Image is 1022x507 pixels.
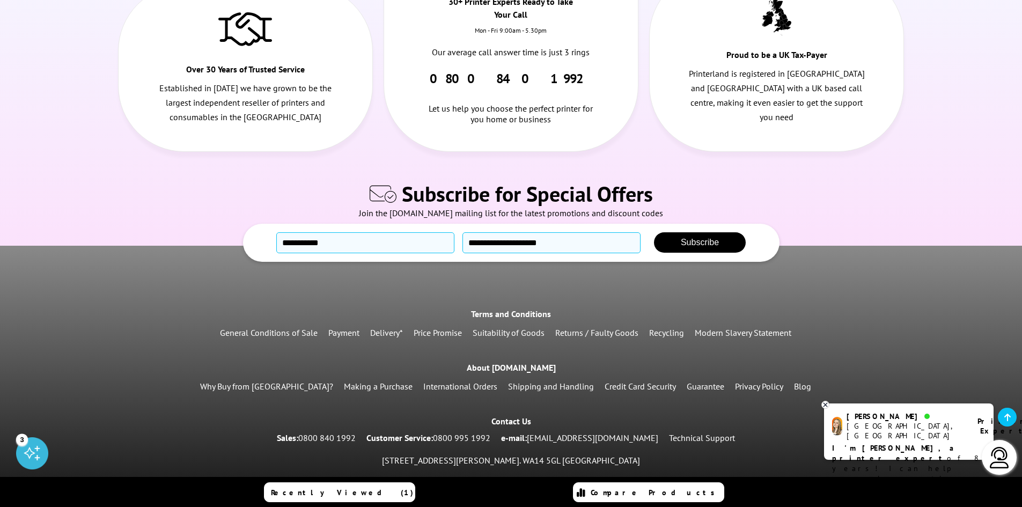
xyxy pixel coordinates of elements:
a: 0800 995 1992 [433,432,490,443]
a: International Orders [423,381,497,392]
img: Trusted Service [218,7,272,50]
p: Our average call answer time is just 3 rings [422,45,600,60]
p: e-mail: [501,431,658,445]
div: 3 [16,433,28,445]
a: Compare Products [573,482,724,502]
a: Recently Viewed (1) [264,482,415,502]
p: Customer Service: [366,431,490,445]
a: Privacy Policy [735,381,783,392]
span: Compare Products [591,488,720,497]
div: Join the [DOMAIN_NAME] mailing list for the latest promotions and discount codes [5,208,1017,224]
a: Payment [328,327,359,338]
span: Subscribe for Special Offers [402,180,653,208]
img: amy-livechat.png [832,417,842,436]
a: Technical Support [669,432,735,443]
b: I'm [PERSON_NAME], a printer expert [832,443,957,463]
a: Blog [794,381,811,392]
a: Why Buy from [GEOGRAPHIC_DATA]? [200,381,333,392]
a: Modern Slavery Statement [695,327,791,338]
div: [PERSON_NAME] [847,412,964,421]
a: Making a Purchase [344,381,413,392]
div: [GEOGRAPHIC_DATA], [GEOGRAPHIC_DATA] [847,421,964,440]
div: Proud to be a UK Tax-Payer [713,48,840,67]
span: Subscribe [681,238,719,247]
a: Shipping and Handling [508,381,594,392]
p: Established in [DATE] we have grown to be the largest independent reseller of printers and consum... [157,81,334,125]
p: of 8 years! I can help you choose the right product [832,443,986,494]
a: Returns / Faulty Goods [555,327,638,338]
a: Suitability of Goods [473,327,545,338]
button: Subscribe [654,232,746,253]
a: General Conditions of Sale [220,327,318,338]
a: 0800 840 1992 [298,432,356,443]
a: Price Promise [414,327,462,338]
div: Mon - Fri 9:00am - 5.30pm [384,26,638,45]
img: user-headset-light.svg [989,447,1010,468]
a: Credit Card Security [605,381,676,392]
div: Let us help you choose the perfect printer for you home or business [422,87,600,124]
span: Recently Viewed (1) [271,488,414,497]
div: Over 30 Years of Trusted Service [182,63,309,81]
a: [EMAIL_ADDRESS][DOMAIN_NAME] [527,432,658,443]
a: Guarantee [687,381,724,392]
a: 0800 840 1992 [430,70,592,87]
a: Recycling [649,327,684,338]
a: Delivery* [370,327,403,338]
p: Sales: [277,431,356,445]
p: Printerland is registered in [GEOGRAPHIC_DATA] and [GEOGRAPHIC_DATA] with a UK based call centre,... [688,67,865,125]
